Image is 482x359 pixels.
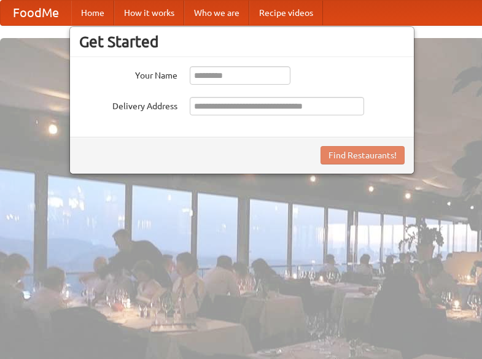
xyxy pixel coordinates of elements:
[249,1,323,25] a: Recipe videos
[79,66,177,82] label: Your Name
[1,1,71,25] a: FoodMe
[114,1,184,25] a: How it works
[71,1,114,25] a: Home
[184,1,249,25] a: Who we are
[79,97,177,112] label: Delivery Address
[79,33,405,51] h3: Get Started
[321,146,405,164] button: Find Restaurants!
